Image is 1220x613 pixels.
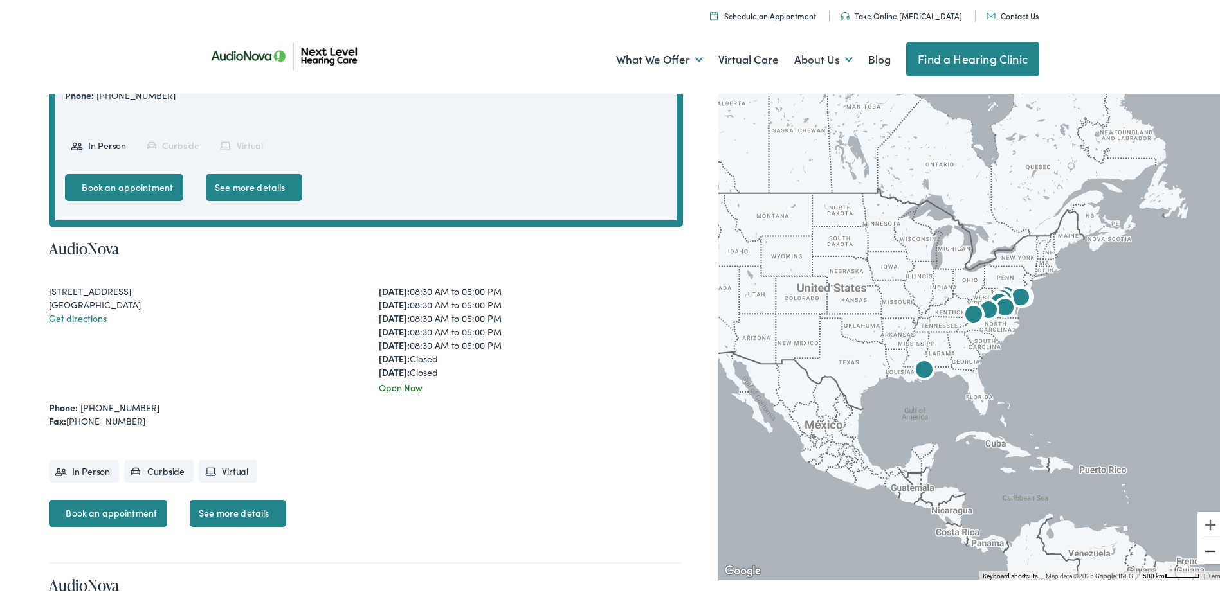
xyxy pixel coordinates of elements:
button: Keyboard shortcuts [983,569,1038,578]
a: See more details [206,172,302,199]
strong: [DATE]: [379,363,410,376]
a: About Us [794,33,853,81]
div: AudioNova [958,298,989,329]
strong: [DATE]: [379,309,410,322]
img: Google [722,560,764,577]
div: AudioNova [991,280,1022,310]
li: Curbside [140,132,208,154]
strong: [DATE]: [379,282,410,295]
li: Curbside [124,458,194,480]
div: [GEOGRAPHIC_DATA] [49,296,353,309]
span: 500 km [1143,570,1165,577]
strong: Fax: [49,412,66,425]
li: Virtual [214,132,272,154]
strong: Phone: [49,398,78,411]
li: Virtual [199,458,257,480]
img: Calendar icon representing the ability to schedule a hearing test or hearing aid appointment at N... [710,9,718,17]
a: Blog [868,33,891,81]
a: Take Online [MEDICAL_DATA] [841,8,962,19]
strong: [DATE]: [379,350,410,362]
a: Open this area in Google Maps (opens a new window) [722,560,764,577]
a: [PHONE_NUMBER] [80,398,159,411]
a: Get directions [49,309,107,322]
div: 08:30 AM to 05:00 PM 08:30 AM to 05:00 PM 08:30 AM to 05:00 PM 08:30 AM to 05:00 PM 08:30 AM to 0... [379,282,683,377]
a: Find a Hearing Clinic [906,39,1039,74]
strong: [DATE]: [379,296,410,308]
img: An icon symbolizing headphones, colored in teal, suggests audio-related services or features. [841,10,850,17]
div: Open Now [379,378,683,392]
a: AudioNova [49,572,119,593]
div: AudioNova [984,286,1015,317]
img: An icon representing mail communication is presented in a unique teal color. [987,10,996,17]
div: [STREET_ADDRESS] [49,282,353,296]
strong: [DATE]: [379,323,410,335]
strong: [DATE]: [379,336,410,349]
div: AudioNova [990,291,1021,322]
div: [PHONE_NUMBER] [49,412,682,425]
button: Map Scale: 500 km per 51 pixels [1139,568,1204,577]
a: Virtual Care [718,33,779,81]
a: Book an appointment [49,497,167,524]
div: AudioNova [909,353,940,384]
a: Schedule an Appiontment [710,8,816,19]
a: Book an appointment [65,172,183,199]
div: AudioNova [987,283,1018,314]
div: Next Level Hearing Care by AudioNova [973,294,1004,324]
li: In Person [65,132,135,154]
a: [PHONE_NUMBER] [96,86,176,99]
a: What We Offer [616,33,703,81]
strong: Phone: [65,86,94,99]
a: See more details [190,497,286,524]
div: AudioNova [1005,281,1036,312]
span: Map data ©2025 Google, INEGI [1046,570,1135,577]
a: Contact Us [987,8,1039,19]
li: In Person [49,458,119,480]
a: AudioNova [49,235,119,256]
